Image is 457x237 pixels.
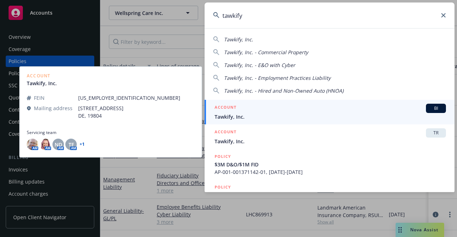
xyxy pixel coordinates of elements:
[215,104,236,112] h5: ACCOUNT
[224,87,343,94] span: Tawkify, Inc. - Hired and Non-Owned Auto (HNOA)
[215,128,236,137] h5: ACCOUNT
[215,184,231,191] h5: POLICY
[205,2,455,28] input: Search...
[215,138,446,145] span: Tawkify, Inc.
[215,168,446,176] span: AP-001-001371142-01, [DATE]-[DATE]
[205,149,455,180] a: POLICY$3M D&O/$1M FIDAP-001-001371142-01, [DATE]-[DATE]
[224,49,308,56] span: Tawkify, Inc. - Commercial Property
[224,36,253,43] span: Tawkify, Inc.
[205,180,455,210] a: POLICYTawkify, Inc. - Commercial Property
[205,124,455,149] a: ACCOUNTTRTawkify, Inc.
[215,113,446,120] span: Tawkify, Inc.
[224,74,331,81] span: Tawkify, Inc. - Employment Practices Liability
[205,100,455,124] a: ACCOUNTBITawkify, Inc.
[429,105,443,112] span: BI
[224,62,295,68] span: Tawkify, Inc. - E&O with Cyber
[429,130,443,136] span: TR
[215,153,231,160] h5: POLICY
[215,161,446,168] span: $3M D&O/$1M FID
[215,191,446,199] span: Tawkify, Inc. - Commercial Property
